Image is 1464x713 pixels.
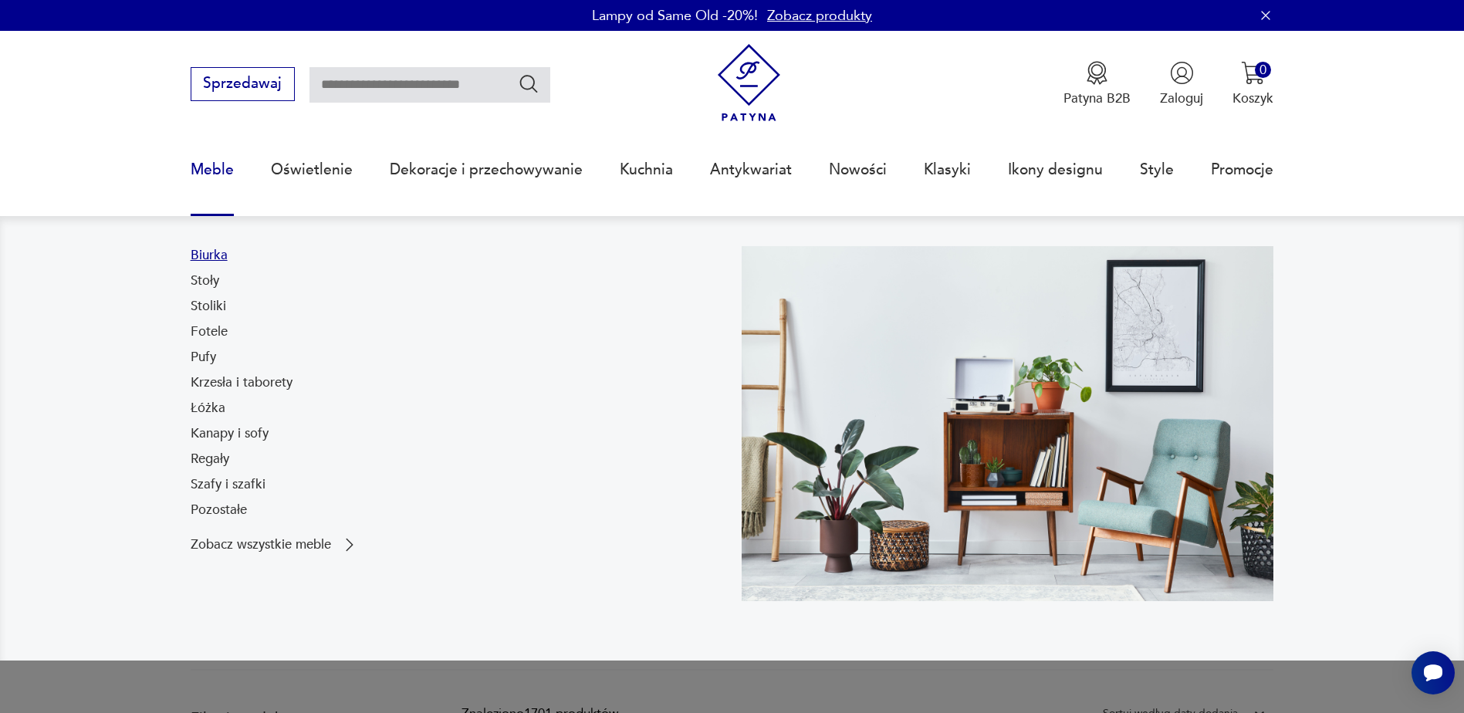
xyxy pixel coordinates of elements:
[710,134,792,205] a: Antykwariat
[191,134,234,205] a: Meble
[191,323,228,341] a: Fotele
[1412,651,1455,694] iframe: Smartsupp widget button
[1232,90,1273,107] p: Koszyk
[1232,61,1273,107] button: 0Koszyk
[1255,62,1271,78] div: 0
[829,134,887,205] a: Nowości
[191,536,359,554] a: Zobacz wszystkie meble
[191,399,225,417] a: Łóżka
[742,246,1274,601] img: 969d9116629659dbb0bd4e745da535dc.jpg
[1085,61,1109,85] img: Ikona medalu
[767,6,872,25] a: Zobacz produkty
[191,246,228,265] a: Biurka
[1140,134,1174,205] a: Style
[191,539,331,551] p: Zobacz wszystkie meble
[1241,61,1265,85] img: Ikona koszyka
[191,424,269,443] a: Kanapy i sofy
[1170,61,1194,85] img: Ikonka użytkownika
[191,373,292,392] a: Krzesła i taborety
[1063,61,1131,107] a: Ikona medaluPatyna B2B
[1063,90,1131,107] p: Patyna B2B
[620,134,673,205] a: Kuchnia
[1160,61,1203,107] button: Zaloguj
[191,348,216,367] a: Pufy
[1008,134,1103,205] a: Ikony designu
[191,297,226,316] a: Stoliki
[271,134,353,205] a: Oświetlenie
[191,450,229,468] a: Regały
[1211,134,1273,205] a: Promocje
[924,134,971,205] a: Klasyki
[710,44,788,122] img: Patyna - sklep z meblami i dekoracjami vintage
[592,6,758,25] p: Lampy od Same Old -20%!
[1063,61,1131,107] button: Patyna B2B
[191,79,295,91] a: Sprzedawaj
[191,67,295,101] button: Sprzedawaj
[191,501,247,519] a: Pozostałe
[518,73,540,95] button: Szukaj
[191,272,219,290] a: Stoły
[191,475,265,494] a: Szafy i szafki
[1160,90,1203,107] p: Zaloguj
[390,134,583,205] a: Dekoracje i przechowywanie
